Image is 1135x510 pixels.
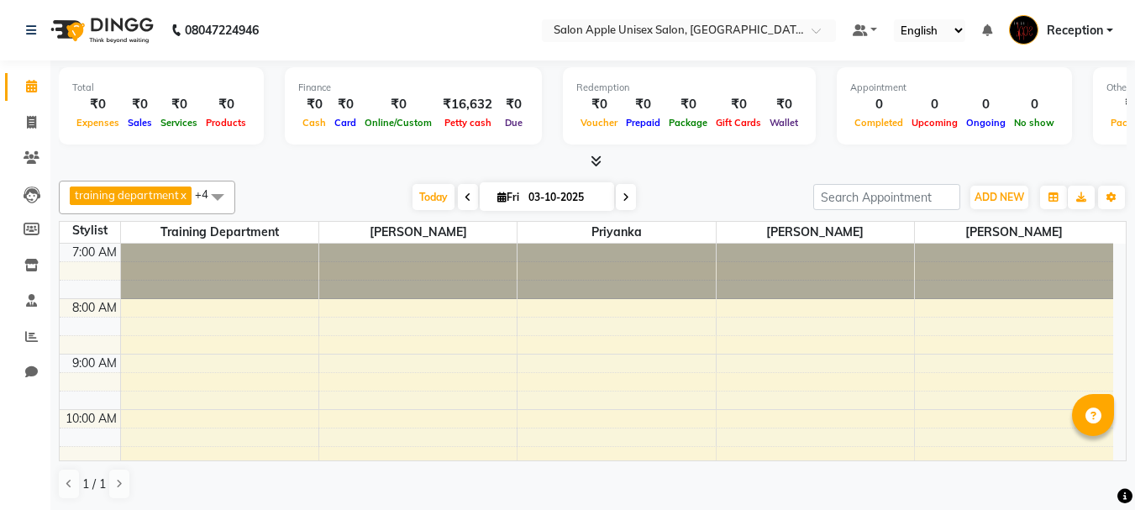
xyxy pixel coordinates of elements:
[121,222,318,243] span: training department
[156,117,202,129] span: Services
[970,186,1028,209] button: ADD NEW
[156,95,202,114] div: ₹0
[1010,95,1059,114] div: 0
[360,117,436,129] span: Online/Custom
[499,95,528,114] div: ₹0
[850,117,907,129] span: Completed
[850,81,1059,95] div: Appointment
[69,244,120,261] div: 7:00 AM
[319,222,517,243] span: [PERSON_NAME]
[1010,117,1059,129] span: No show
[72,117,123,129] span: Expenses
[765,95,802,114] div: ₹0
[962,117,1010,129] span: Ongoing
[436,95,499,114] div: ₹16,632
[195,187,221,201] span: +4
[712,95,765,114] div: ₹0
[1064,443,1118,493] iframe: chat widget
[576,95,622,114] div: ₹0
[493,191,523,203] span: Fri
[69,299,120,317] div: 8:00 AM
[907,117,962,129] span: Upcoming
[60,222,120,239] div: Stylist
[298,117,330,129] span: Cash
[622,95,665,114] div: ₹0
[1009,15,1038,45] img: Reception
[665,117,712,129] span: Package
[962,95,1010,114] div: 0
[717,222,914,243] span: [PERSON_NAME]
[330,117,360,129] span: Card
[82,476,106,493] span: 1 / 1
[330,95,360,114] div: ₹0
[72,95,123,114] div: ₹0
[765,117,802,129] span: Wallet
[202,117,250,129] span: Products
[62,410,120,428] div: 10:00 AM
[69,355,120,372] div: 9:00 AM
[975,191,1024,203] span: ADD NEW
[850,95,907,114] div: 0
[665,95,712,114] div: ₹0
[360,95,436,114] div: ₹0
[576,117,622,129] span: Voucher
[501,117,527,129] span: Due
[712,117,765,129] span: Gift Cards
[202,95,250,114] div: ₹0
[185,7,259,54] b: 08047224946
[915,222,1113,243] span: [PERSON_NAME]
[298,81,528,95] div: Finance
[72,81,250,95] div: Total
[907,95,962,114] div: 0
[518,222,715,243] span: priyanka
[440,117,496,129] span: Petty cash
[179,188,187,202] a: x
[123,95,156,114] div: ₹0
[123,117,156,129] span: Sales
[1047,22,1103,39] span: Reception
[523,185,607,210] input: 2025-10-03
[75,188,179,202] span: training department
[43,7,158,54] img: logo
[622,117,665,129] span: Prepaid
[813,184,960,210] input: Search Appointment
[298,95,330,114] div: ₹0
[412,184,455,210] span: Today
[576,81,802,95] div: Redemption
